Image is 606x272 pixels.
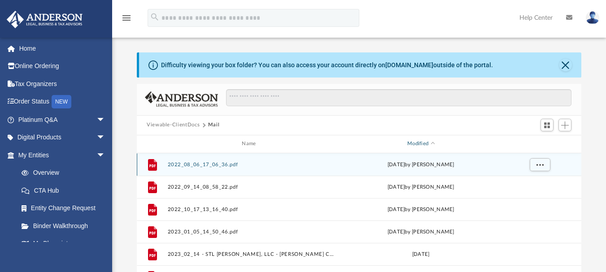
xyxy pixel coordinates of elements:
[6,146,119,164] a: My Entitiesarrow_drop_down
[96,146,114,164] span: arrow_drop_down
[168,184,334,190] button: 2022_09_14_08_58_22.pdf
[150,12,160,22] i: search
[530,158,550,171] button: More options
[6,75,119,93] a: Tax Organizers
[226,89,571,106] input: Search files and folders
[6,129,119,147] a: Digital Productsarrow_drop_down
[121,17,132,23] a: menu
[337,140,504,148] div: Modified
[541,119,554,131] button: Switch to Grid View
[6,93,119,111] a: Order StatusNEW
[168,161,334,167] button: 2022_08_06_17_06_36.pdf
[52,95,71,108] div: NEW
[4,11,85,28] img: Anderson Advisors Platinum Portal
[121,13,132,23] i: menu
[338,250,504,258] div: [DATE]
[141,140,163,148] div: id
[13,164,119,182] a: Overview
[508,140,571,148] div: id
[559,59,572,71] button: Close
[586,11,599,24] img: User Pic
[208,121,220,129] button: Mail
[96,129,114,147] span: arrow_drop_down
[168,206,334,212] button: 2022_10_17_13_16_40.pdf
[6,39,119,57] a: Home
[13,235,114,253] a: My Blueprint
[168,251,334,257] button: 2023_02_14 - STL [PERSON_NAME], LLC - [PERSON_NAME] CODE ENFORCEMENT.pdf
[147,121,200,129] button: Viewable-ClientDocs
[13,199,119,217] a: Entity Change Request
[6,57,119,75] a: Online Ordering
[385,61,433,69] a: [DOMAIN_NAME]
[558,119,572,131] button: Add
[13,217,119,235] a: Binder Walkthrough
[168,229,334,234] button: 2023_01_05_14_50_46.pdf
[13,181,119,199] a: CTA Hub
[96,111,114,129] span: arrow_drop_down
[161,60,493,70] div: Difficulty viewing your box folder? You can also access your account directly on outside of the p...
[338,160,504,168] div: [DATE] by [PERSON_NAME]
[338,183,504,191] div: [DATE] by [PERSON_NAME]
[6,111,119,129] a: Platinum Q&Aarrow_drop_down
[167,140,334,148] div: Name
[338,228,504,236] div: [DATE] by [PERSON_NAME]
[338,205,504,213] div: [DATE] by [PERSON_NAME]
